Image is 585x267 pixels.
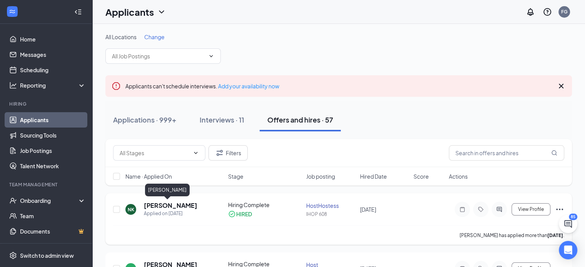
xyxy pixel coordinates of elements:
[360,206,376,213] span: [DATE]
[20,32,86,47] a: Home
[200,115,244,124] div: Interviews · 11
[569,214,577,220] div: 85
[128,206,134,213] div: NK
[193,150,199,156] svg: ChevronDown
[458,206,467,212] svg: Note
[518,207,544,212] span: View Profile
[228,210,236,218] svg: CheckmarkCircle
[145,184,190,196] div: [PERSON_NAME]
[125,83,279,90] span: Applicants can't schedule interviews.
[306,202,355,209] div: HostHostess
[112,81,121,91] svg: Error
[413,172,429,180] span: Score
[547,232,563,238] b: [DATE]
[8,8,16,15] svg: WorkstreamLogo
[144,201,197,210] h5: [PERSON_NAME]
[563,219,573,229] svg: ChatActive
[74,8,82,16] svg: Collapse
[20,208,86,224] a: Team
[9,181,84,188] div: Team Management
[215,148,224,158] svg: Filter
[555,205,564,214] svg: Ellipses
[120,149,190,157] input: All Stages
[20,81,86,89] div: Reporting
[559,241,577,259] div: Open Intercom Messenger
[125,172,172,180] span: Name · Applied On
[9,197,17,204] svg: UserCheck
[551,150,557,156] svg: MagnifyingGlass
[20,252,74,259] div: Switch to admin view
[20,197,79,204] div: Onboarding
[512,203,550,216] button: View Profile
[20,47,86,62] a: Messages
[144,210,197,217] div: Applied on [DATE]
[495,206,504,212] svg: ActiveChat
[449,145,564,161] input: Search in offers and hires
[20,158,86,174] a: Talent Network
[112,52,205,60] input: All Job Postings
[105,5,154,18] h1: Applicants
[306,211,355,217] div: IHOP 608
[105,33,137,40] span: All Locations
[267,115,333,124] div: Offers and hires · 57
[476,206,485,212] svg: Tag
[557,81,566,91] svg: Cross
[9,252,17,259] svg: Settings
[113,115,177,124] div: Applications · 999+
[449,172,468,180] span: Actions
[20,128,86,143] a: Sourcing Tools
[559,215,577,233] button: ChatActive
[561,8,568,15] div: FG
[228,201,302,209] div: Hiring Complete
[20,239,86,254] a: SurveysCrown
[20,62,86,78] a: Scheduling
[20,224,86,239] a: DocumentsCrown
[144,33,165,40] span: Change
[460,232,564,239] p: [PERSON_NAME] has applied more than .
[208,53,214,59] svg: ChevronDown
[20,143,86,158] a: Job Postings
[20,112,86,128] a: Applicants
[306,172,335,180] span: Job posting
[157,7,166,17] svg: ChevronDown
[360,172,387,180] span: Hired Date
[208,145,248,161] button: Filter Filters
[526,7,535,17] svg: Notifications
[218,83,279,90] a: Add your availability now
[236,210,252,218] div: HIRED
[9,101,84,107] div: Hiring
[228,172,243,180] span: Stage
[9,81,17,89] svg: Analysis
[543,7,552,17] svg: QuestionInfo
